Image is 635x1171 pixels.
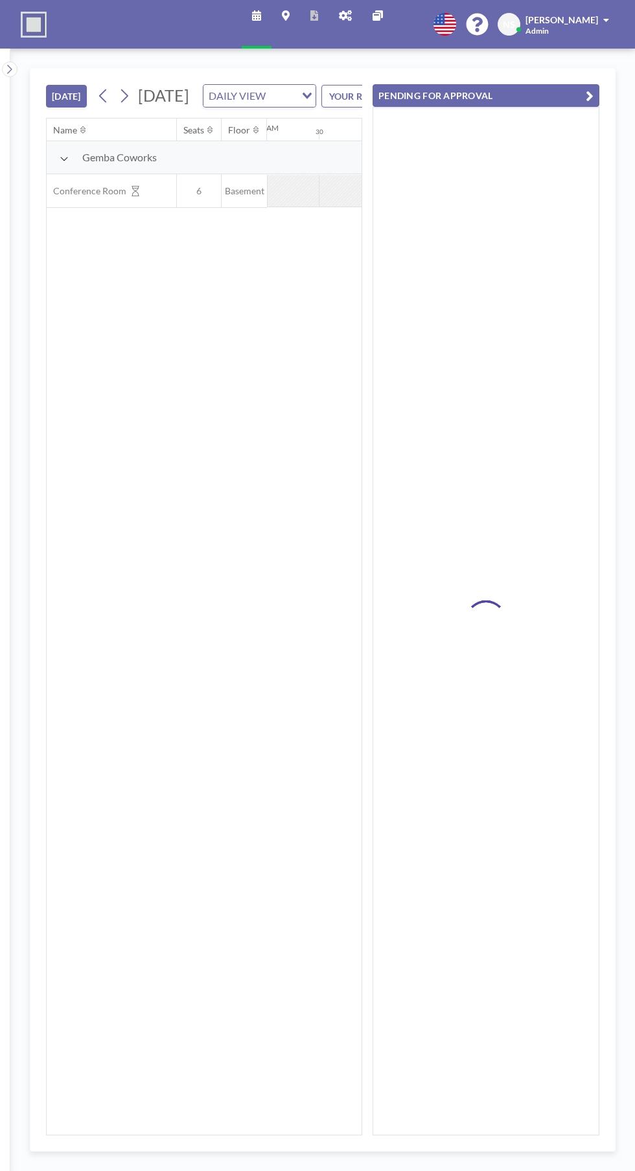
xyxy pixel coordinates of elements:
span: 6 [177,185,221,197]
div: 12AM [257,123,279,133]
span: [PERSON_NAME] [525,14,598,25]
span: NS [503,19,515,30]
button: YOUR RESERVATIONS [321,85,451,108]
div: Name [53,124,77,136]
div: Floor [228,124,250,136]
span: Basement [222,185,267,197]
span: Gemba Coworks [82,151,157,164]
img: organization-logo [21,12,47,38]
span: [DATE] [138,85,189,105]
span: Conference Room [47,185,126,197]
div: Seats [183,124,204,136]
div: 30 [316,128,323,136]
span: Admin [525,26,549,36]
button: PENDING FOR APPROVAL [373,84,599,107]
input: Search for option [270,87,294,104]
div: Search for option [203,85,316,107]
div: 1AM [361,123,378,133]
span: DAILY VIEW [206,87,268,104]
button: [DATE] [46,85,87,108]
